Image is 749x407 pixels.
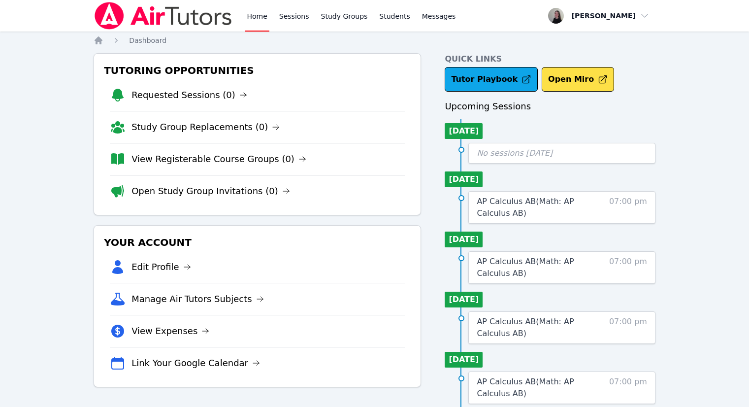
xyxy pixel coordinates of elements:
a: View Registerable Course Groups (0) [131,152,306,166]
h3: Tutoring Opportunities [102,62,413,79]
h4: Quick Links [445,53,655,65]
h3: Upcoming Sessions [445,100,655,113]
span: 07:00 pm [609,376,647,400]
li: [DATE] [445,171,483,187]
span: Messages [422,11,456,21]
a: Edit Profile [131,260,191,274]
span: AP Calculus AB ( Math: AP Calculus AB ) [477,317,574,338]
li: [DATE] [445,352,483,368]
span: AP Calculus AB ( Math: AP Calculus AB ) [477,377,574,398]
a: Tutor Playbook [445,67,538,92]
a: Requested Sessions (0) [131,88,247,102]
a: Dashboard [129,35,166,45]
span: AP Calculus AB ( Math: AP Calculus AB ) [477,257,574,278]
span: AP Calculus AB ( Math: AP Calculus AB ) [477,197,574,218]
img: Air Tutors [94,2,233,30]
span: 07:00 pm [609,316,647,339]
nav: Breadcrumb [94,35,655,45]
a: AP Calculus AB(Math: AP Calculus AB) [477,196,604,219]
span: 07:00 pm [609,196,647,219]
li: [DATE] [445,232,483,247]
a: Manage Air Tutors Subjects [131,292,264,306]
button: Open Miro [542,67,614,92]
li: [DATE] [445,123,483,139]
li: [DATE] [445,292,483,307]
a: AP Calculus AB(Math: AP Calculus AB) [477,376,604,400]
span: 07:00 pm [609,256,647,279]
a: Study Group Replacements (0) [131,120,280,134]
a: View Expenses [131,324,209,338]
a: Open Study Group Invitations (0) [131,184,290,198]
span: No sessions [DATE] [477,148,553,158]
a: Link Your Google Calendar [131,356,260,370]
a: AP Calculus AB(Math: AP Calculus AB) [477,256,604,279]
a: AP Calculus AB(Math: AP Calculus AB) [477,316,604,339]
span: Dashboard [129,36,166,44]
h3: Your Account [102,234,413,251]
